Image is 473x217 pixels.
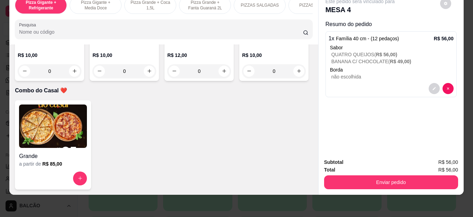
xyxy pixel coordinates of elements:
div: Sabor [330,44,454,51]
button: increase-product-quantity [218,66,230,77]
p: 1 x [329,34,399,43]
button: decrease-product-quantity [243,66,255,77]
span: R$ 56,00 ) [376,52,398,57]
button: decrease-product-quantity [19,66,30,77]
button: decrease-product-quantity [429,83,440,94]
button: decrease-product-quantity [94,66,105,77]
h6: R$ 85,00 [42,160,62,167]
div: a partir de [19,160,87,167]
input: Pesquisa [19,28,303,35]
img: product-image [19,105,87,148]
h4: Grande [19,152,87,160]
button: Enviar pedido [324,175,458,189]
p: QUATRO QUEIJOS ( [331,51,454,58]
span: Família 40 cm - (12 pedaços) [336,36,399,41]
p: PIZZAS DOCES [299,2,330,8]
strong: Subtotal [324,159,343,165]
p: Resumo do pedido [325,20,457,28]
strong: Total [324,167,335,173]
p: PIZZAS SALGADAS [241,2,279,8]
p: R$ 10,00 [242,52,306,59]
p: Combo do Casal ❤️ [15,86,312,95]
p: R$ 12,00 [167,52,231,59]
label: Pesquisa [19,22,38,28]
span: R$ 56,00 [438,166,458,174]
button: increase-product-quantity [69,66,80,77]
span: R$ 56,00 [438,158,458,166]
p: MESA 4 [325,5,395,15]
p: R$ 10,00 [18,52,81,59]
p: não escolhida [331,73,454,80]
p: R$ 10,00 [92,52,156,59]
button: decrease-product-quantity [443,83,454,94]
button: increase-product-quantity [73,172,87,185]
p: Borda [330,66,454,73]
span: R$ 49,00 ) [390,59,411,64]
p: R$ 56,00 [434,35,454,42]
button: decrease-product-quantity [169,66,180,77]
button: increase-product-quantity [293,66,304,77]
p: BANANA C/ CHOCOLATE ( [331,58,454,65]
button: increase-product-quantity [144,66,155,77]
